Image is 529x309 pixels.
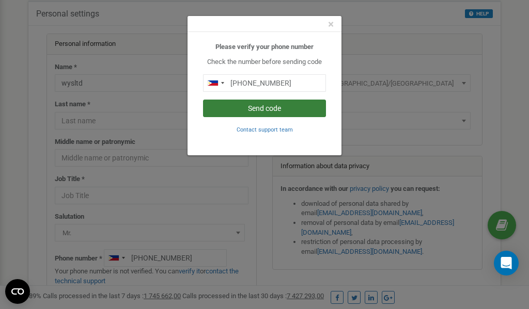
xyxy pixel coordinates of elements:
input: 0905 123 4567 [203,74,326,92]
span: × [328,18,334,30]
b: Please verify your phone number [215,43,314,51]
button: Close [328,19,334,30]
p: Check the number before sending code [203,57,326,67]
div: Telephone country code [204,75,227,91]
button: Open CMP widget [5,279,30,304]
a: Contact support team [237,125,293,133]
small: Contact support team [237,126,293,133]
div: Open Intercom Messenger [494,251,519,275]
button: Send code [203,100,326,117]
